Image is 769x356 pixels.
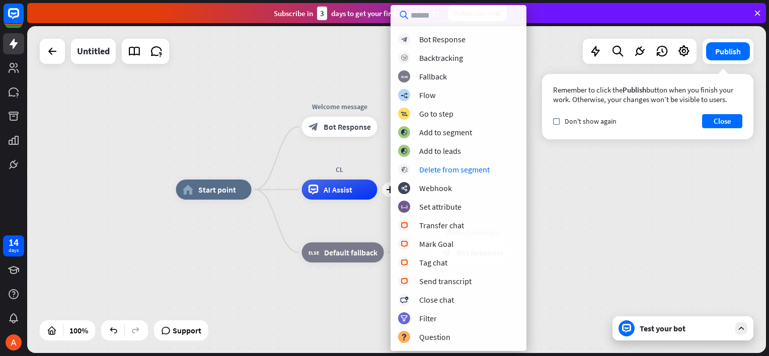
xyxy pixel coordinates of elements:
i: block_fallback [309,247,319,257]
div: Send transcript [419,276,472,286]
div: Untitled [77,39,110,64]
i: webhooks [401,185,408,192]
i: filter [401,315,408,322]
div: Bot Response [419,34,466,44]
div: 100% [66,322,91,338]
div: Close chat [419,295,454,305]
div: Backtracking [419,53,463,63]
div: Welcome message [294,102,385,112]
i: block_goto [401,111,408,117]
a: 14 days [3,235,24,256]
div: Add to segment [419,127,472,137]
div: days [9,247,19,254]
i: block_question [401,334,407,340]
div: Subscribe in days to get your first month for $1 [274,7,440,20]
i: block_fallback [401,73,408,80]
div: Remember to click the button when you finish your work. Otherwise, your changes won’t be visible ... [553,85,742,104]
div: 14 [9,238,19,247]
div: Webhook [419,183,452,193]
span: Bot Response [324,122,371,132]
div: Test your bot [640,323,730,333]
div: Flow [419,90,435,100]
div: Question [419,332,450,342]
i: plus [386,186,394,193]
div: Mark Goal [419,239,453,249]
i: block_livechat [401,278,408,285]
div: Delete from segment [419,164,490,174]
i: block_bot_response [309,122,319,132]
i: home_2 [183,185,193,195]
button: Close [702,114,742,128]
i: block_bot_response [401,36,408,43]
span: Publish [623,85,646,95]
button: Publish [706,42,750,60]
i: block_backtracking [401,55,408,61]
div: Fallback [419,71,447,81]
i: block_close_chat [400,297,408,303]
i: builder_tree [401,92,408,99]
div: CL [294,164,385,174]
button: Open LiveChat chat widget [8,4,38,34]
i: block_set_attribute [401,204,408,210]
div: Add to leads [419,146,461,156]
span: Default fallback [324,247,377,257]
span: Support [173,322,201,338]
div: Filter [419,313,437,323]
i: block_livechat [401,259,408,266]
div: Go to step [419,109,453,119]
div: 3 [317,7,327,20]
span: AI Assist [324,185,352,195]
div: Set attribute [419,202,462,212]
span: Start point [198,185,236,195]
i: block_add_to_segment [401,148,408,154]
div: Tag chat [419,257,447,268]
i: block_delete_from_segment [401,166,408,173]
i: block_add_to_segment [401,129,408,136]
span: Don't show again [565,117,617,126]
i: block_livechat [401,222,408,229]
i: block_livechat [401,241,408,247]
div: Transfer chat [419,220,464,230]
